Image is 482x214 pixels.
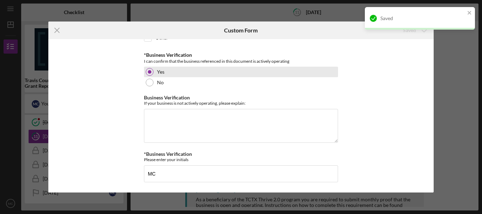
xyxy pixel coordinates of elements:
[144,58,338,65] div: I can confirm that the business referenced in this document is actively operating
[144,151,192,157] label: *Business Verification
[144,52,338,58] div: *Business Verification
[157,80,164,85] label: No
[467,10,472,17] button: close
[224,27,258,33] h6: Custom Form
[144,157,338,162] div: Please enter your initials
[144,94,190,100] label: Business Verification
[157,69,164,75] label: Yes
[380,16,465,21] div: Saved
[144,100,338,106] div: If your business is not actively operating, please explain:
